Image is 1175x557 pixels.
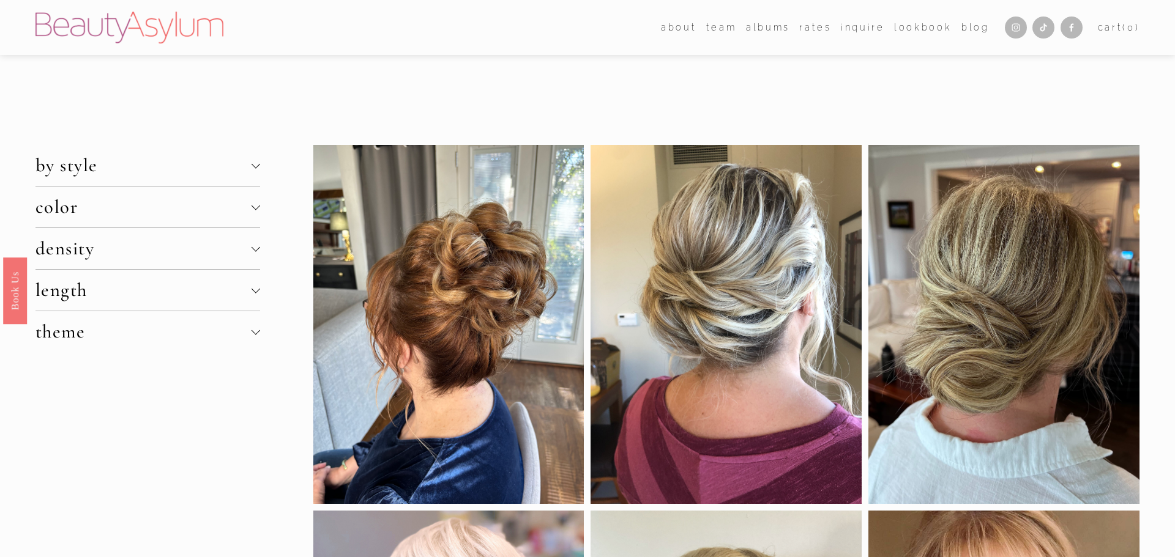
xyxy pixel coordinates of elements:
[35,279,252,301] span: length
[35,196,252,218] span: color
[35,145,260,186] button: by style
[661,20,696,35] span: about
[1098,20,1140,35] a: 0 items in cart
[661,18,696,36] a: folder dropdown
[35,311,260,352] button: theme
[1061,17,1083,39] a: Facebook
[799,18,831,36] a: Rates
[3,257,27,323] a: Book Us
[841,18,885,36] a: Inquire
[35,154,252,177] span: by style
[1032,17,1054,39] a: TikTok
[35,228,260,269] button: density
[35,237,252,260] span: density
[746,18,790,36] a: albums
[1127,22,1135,32] span: 0
[1005,17,1027,39] a: Instagram
[1122,22,1140,32] span: ( )
[894,18,952,36] a: Lookbook
[961,18,990,36] a: Blog
[35,12,223,43] img: Beauty Asylum | Bridal Hair &amp; Makeup Charlotte &amp; Atlanta
[35,186,260,227] button: color
[35,270,260,311] button: length
[706,20,737,35] span: team
[706,18,737,36] a: folder dropdown
[35,320,252,343] span: theme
